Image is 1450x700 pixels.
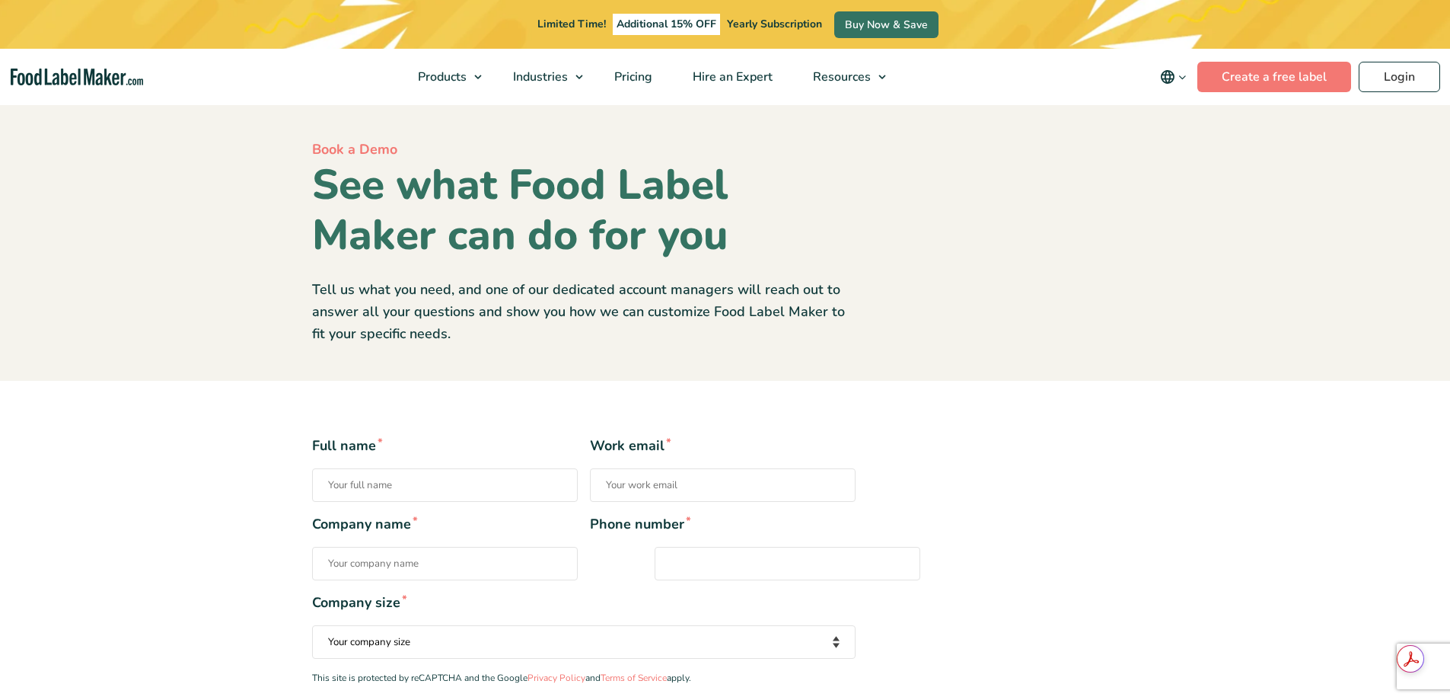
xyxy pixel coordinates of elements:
a: Login [1359,62,1440,92]
input: Company name* [312,547,578,580]
span: Company size [312,593,856,613]
span: Work email [590,436,856,456]
span: Products [413,69,468,85]
span: Pricing [610,69,654,85]
span: Resources [808,69,872,85]
span: Hire an Expert [688,69,774,85]
input: Phone number* [655,547,920,580]
span: Full name [312,436,578,456]
input: Work email* [590,468,856,502]
a: Buy Now & Save [834,11,939,38]
a: Products [398,49,489,105]
a: Create a free label [1197,62,1351,92]
a: Terms of Service [601,672,667,684]
a: Industries [493,49,591,105]
span: Phone number [590,514,856,535]
h1: See what Food Label Maker can do for you [312,160,856,261]
a: Privacy Policy [527,672,585,684]
span: Company name [312,514,578,535]
span: Industries [508,69,569,85]
a: Pricing [594,49,669,105]
a: Resources [793,49,894,105]
input: Full name* [312,468,578,502]
span: Book a Demo [312,140,397,158]
p: This site is protected by reCAPTCHA and the Google and apply. [312,671,856,686]
a: Hire an Expert [673,49,789,105]
span: Yearly Subscription [727,17,822,31]
span: Limited Time! [537,17,606,31]
span: Additional 15% OFF [613,14,720,35]
p: Tell us what you need, and one of our dedicated account managers will reach out to answer all you... [312,279,856,344]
